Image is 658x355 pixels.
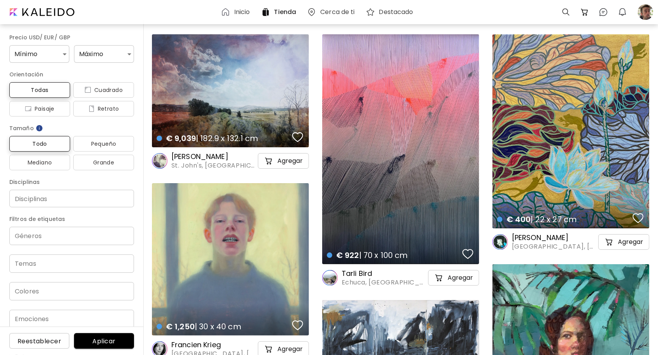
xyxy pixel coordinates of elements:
[88,106,95,112] img: icon
[434,273,444,283] img: cart-icon
[74,333,134,349] button: Aplicar
[73,155,134,170] button: Grande
[74,45,134,63] div: Máximo
[290,129,305,145] button: favorites
[9,33,134,42] h6: Precio USD/ EUR/ GBP
[9,155,70,170] button: Mediano
[497,214,630,224] h4: | 22 x 27 cm
[16,104,64,113] span: Paisaje
[9,101,70,117] button: iconPaisaje
[16,158,64,167] span: Mediano
[9,177,134,187] h6: Disciplinas
[320,9,355,15] h6: Cerca de ti
[9,333,69,349] button: Reestablecer
[580,7,589,17] img: cart
[152,183,309,336] a: € 1,250| 30 x 40 cmfavoriteshttps://cdn.kaleido.art/CDN/Artwork/174395/Primary/medium.webp?update...
[336,250,359,261] span: € 922
[322,34,479,264] a: € 922| 70 x 100 cmfavoriteshttps://cdn.kaleido.art/CDN/Artwork/175147/Primary/medium.webp?updated...
[277,345,303,353] h5: Agregar
[342,278,427,287] span: Echuca, [GEOGRAPHIC_DATA]
[166,321,195,332] span: € 1,250
[631,210,646,226] button: favorites
[512,242,597,251] span: [GEOGRAPHIC_DATA], [GEOGRAPHIC_DATA]
[9,136,70,152] button: Todo
[171,152,256,161] h6: [PERSON_NAME]
[322,269,479,287] a: Tarli BirdEchuca, [GEOGRAPHIC_DATA]cart-iconAgregar
[264,156,273,166] img: cart-icon
[73,82,134,98] button: iconCuadrado
[261,7,300,17] a: Tienda
[152,152,309,170] a: [PERSON_NAME]St. John's, [GEOGRAPHIC_DATA]cart-iconAgregar
[428,270,479,286] button: cart-iconAgregar
[264,344,273,354] img: cart-icon
[157,321,290,332] h4: | 30 x 40 cm
[258,153,309,169] button: cart-iconAgregar
[448,274,473,282] h5: Agregar
[290,318,305,333] button: favorites
[171,161,256,170] span: St. John's, [GEOGRAPHIC_DATA]
[9,70,134,79] h6: Orientación
[605,237,614,247] img: cart-icon
[9,214,134,224] h6: Filtros de etiquetas
[234,9,250,15] h6: Inicio
[327,250,460,260] h4: | 70 x 100 cm
[152,34,309,147] a: € 9,039| 182.9 x 132.1 cmfavoriteshttps://cdn.kaleido.art/CDN/Artwork/169389/Primary/medium.webp?...
[492,34,649,228] a: € 400| 22 x 27 cmfavoriteshttps://cdn.kaleido.art/CDN/Artwork/174796/Primary/medium.webp?updated=...
[506,214,531,225] span: € 400
[512,233,597,242] h6: [PERSON_NAME]
[79,104,128,113] span: Retrato
[73,136,134,152] button: Pequeño
[73,101,134,117] button: iconRetrato
[16,337,63,345] span: Reestablecer
[366,7,416,17] a: Destacado
[492,233,649,251] a: [PERSON_NAME][GEOGRAPHIC_DATA], [GEOGRAPHIC_DATA]cart-iconAgregar
[274,9,296,15] h6: Tienda
[379,9,413,15] h6: Destacado
[79,139,128,148] span: Pequeño
[618,7,627,17] img: bellIcon
[79,158,128,167] span: Grande
[460,246,475,262] button: favorites
[16,139,64,148] span: Todo
[307,7,358,17] a: Cerca de ti
[85,87,91,93] img: icon
[277,157,303,165] h5: Agregar
[342,269,427,278] h6: Tarli Bird
[618,238,643,246] h5: Agregar
[171,340,256,350] h6: Francien Krieg
[157,133,290,143] h4: | 182.9 x 132.1 cm
[16,85,64,95] span: Todas
[616,5,629,19] button: bellIcon
[598,234,649,250] button: cart-iconAgregar
[599,7,608,17] img: chatIcon
[9,82,70,98] button: Todas
[79,85,128,95] span: Cuadrado
[80,337,128,345] span: Aplicar
[9,124,134,133] h6: Tamaño
[25,106,32,112] img: icon
[166,133,196,144] span: € 9,039
[35,124,43,132] img: info
[221,7,253,17] a: Inicio
[9,45,69,63] div: Mínimo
